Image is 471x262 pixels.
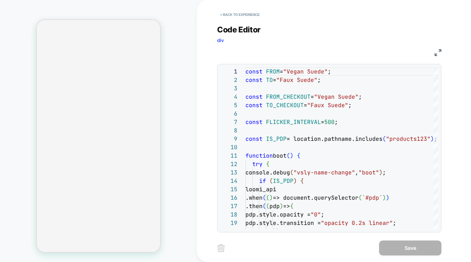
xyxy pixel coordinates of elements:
span: boot [273,152,287,159]
div: 12 [221,160,237,168]
span: "Vegan Suede" [283,68,328,75]
span: "Faux Suede" [307,102,348,109]
span: pdp [269,202,280,210]
span: { [266,160,269,168]
span: FROM [266,68,280,75]
span: "opacity 0.2s linear" [321,219,393,226]
span: ) [386,194,389,201]
span: const [245,93,263,100]
span: = [321,118,324,126]
div: 1 [221,67,237,76]
span: ( [263,202,266,210]
span: ; [348,102,352,109]
span: .when [245,194,263,201]
span: ) [269,194,273,201]
span: ) [280,202,283,210]
div: 17 [221,202,237,210]
span: ( [266,202,269,210]
span: ) [293,177,297,184]
div: 3 [221,84,237,93]
span: if [259,177,266,184]
span: const [245,135,263,142]
div: 9 [221,135,237,143]
span: ( [263,194,266,201]
span: ; [328,68,331,75]
div: 14 [221,177,237,185]
span: 500 [324,118,335,126]
span: = [311,93,314,100]
span: => document.querySelector [273,194,359,201]
span: `#pdp` [362,194,383,201]
img: fullscreen [435,49,441,56]
span: } [273,228,276,235]
span: ( [269,177,273,184]
span: const [245,118,263,126]
span: FLICKER_INTERVAL [266,118,321,126]
span: const [245,76,263,83]
div: 6 [221,109,237,118]
div: 10 [221,143,237,151]
span: = [280,68,283,75]
span: ) [431,135,434,142]
span: IS_PDP [266,135,287,142]
span: => [283,202,290,210]
div: 20 [221,227,237,236]
span: pdp.style.transition = [245,219,321,226]
span: console.debug [245,169,290,176]
span: "0" [311,211,321,218]
div: 8 [221,126,237,135]
span: ) [383,194,386,201]
div: 11 [221,151,237,160]
span: pdp.style.opacity = [245,211,311,218]
span: ; [317,76,321,83]
span: ; [321,211,324,218]
span: ) [379,169,383,176]
div: 13 [221,168,237,177]
span: ; [393,219,396,226]
span: ; [359,93,362,100]
span: ; [383,169,386,176]
div: 2 [221,76,237,84]
span: ; [335,118,338,126]
span: const [245,102,263,109]
span: = [304,102,307,109]
span: ( [290,169,293,176]
span: { [297,152,300,159]
span: ( [383,135,386,142]
span: "products123" [386,135,431,142]
div: 16 [221,193,237,202]
span: "Vegan Suede" [314,93,359,100]
span: "Faux Suede" [276,76,317,83]
span: TO_CHECKOUT [266,102,304,109]
span: = location.pathname.includes [287,135,383,142]
span: FROM_CHECKOUT [266,93,311,100]
span: function [245,152,273,159]
span: .then [245,202,263,210]
div: 5 [221,101,237,109]
span: TO [266,76,273,83]
div: 19 [221,219,237,227]
span: = [273,76,276,83]
span: div [217,37,224,43]
button: Save [379,241,441,255]
span: ( [359,194,362,201]
span: ) [290,152,293,159]
div: 4 [221,93,237,101]
span: , [355,169,359,176]
span: ) [276,228,280,235]
div: 15 [221,185,237,193]
span: loomi_api [245,186,276,193]
span: "boot" [359,169,379,176]
div: 7 [221,118,237,126]
span: { [300,177,304,184]
span: ( [266,194,269,201]
div: 18 [221,210,237,219]
button: < Back to experience [217,10,263,20]
span: Code Editor [217,25,261,34]
img: delete [217,244,225,252]
span: ( [287,152,290,159]
span: const [245,68,263,75]
span: "vsly-name-change" [293,169,355,176]
span: try [252,160,263,168]
span: { [290,202,293,210]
